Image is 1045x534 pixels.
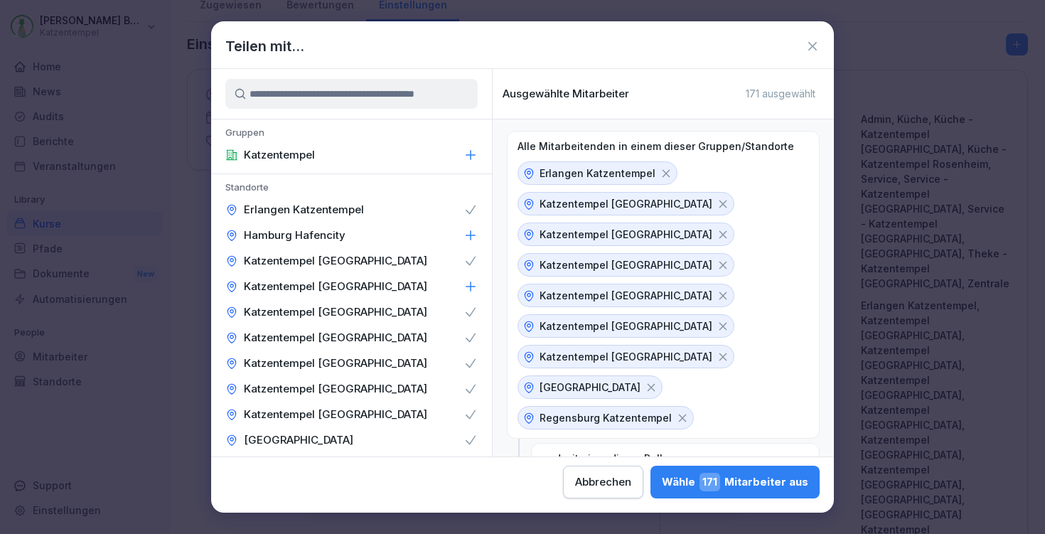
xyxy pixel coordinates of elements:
[540,380,641,395] p: [GEOGRAPHIC_DATA]
[244,433,353,447] p: [GEOGRAPHIC_DATA]
[225,36,304,57] h1: Teilen mit...
[244,382,427,396] p: Katzentempel [GEOGRAPHIC_DATA]
[542,452,675,465] p: und mit einer dieser Rollen
[746,87,815,100] p: 171 ausgewählt
[540,227,712,242] p: Katzentempel [GEOGRAPHIC_DATA]
[540,319,712,333] p: Katzentempel [GEOGRAPHIC_DATA]
[244,279,427,294] p: Katzentempel [GEOGRAPHIC_DATA]
[540,410,672,425] p: Regensburg Katzentempel
[540,166,655,181] p: Erlangen Katzentempel
[244,305,427,319] p: Katzentempel [GEOGRAPHIC_DATA]
[575,474,631,490] div: Abbrechen
[244,407,427,422] p: Katzentempel [GEOGRAPHIC_DATA]
[211,127,492,142] p: Gruppen
[650,466,820,498] button: Wähle171Mitarbeiter aus
[244,148,315,162] p: Katzentempel
[244,356,427,370] p: Katzentempel [GEOGRAPHIC_DATA]
[244,331,427,345] p: Katzentempel [GEOGRAPHIC_DATA]
[244,228,345,242] p: Hamburg Hafencity
[540,288,712,303] p: Katzentempel [GEOGRAPHIC_DATA]
[540,349,712,364] p: Katzentempel [GEOGRAPHIC_DATA]
[540,257,712,272] p: Katzentempel [GEOGRAPHIC_DATA]
[563,466,643,498] button: Abbrechen
[244,203,364,217] p: Erlangen Katzentempel
[503,87,629,100] p: Ausgewählte Mitarbeiter
[244,254,427,268] p: Katzentempel [GEOGRAPHIC_DATA]
[540,196,712,211] p: Katzentempel [GEOGRAPHIC_DATA]
[518,140,794,153] p: Alle Mitarbeitenden in einem dieser Gruppen/Standorte
[700,473,720,491] span: 171
[662,473,808,491] div: Wähle Mitarbeiter aus
[211,181,492,197] p: Standorte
